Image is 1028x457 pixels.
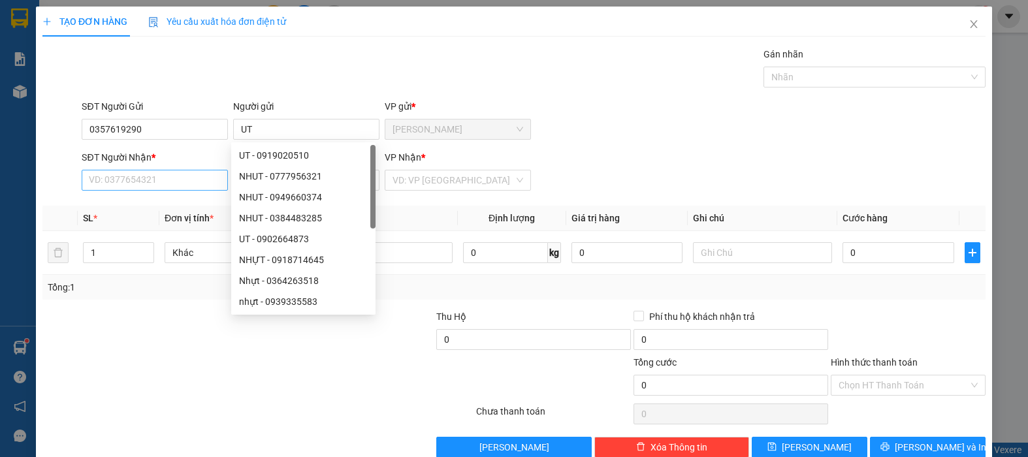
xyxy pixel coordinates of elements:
button: delete [48,242,69,263]
button: plus [965,242,980,263]
div: NHUT - 0949660374 [239,190,368,204]
span: VP Nhận [385,152,421,163]
div: Nhựt - 0364263518 [231,270,376,291]
span: Thu Hộ [436,311,466,322]
div: NHUT - 0777956321 [239,169,368,183]
th: Ghi chú [688,206,837,231]
div: UT - 0919020510 [231,145,376,166]
div: nhựt - 0939335583 [231,291,376,312]
div: UT - 0902664873 [239,232,368,246]
span: save [767,442,777,452]
span: Giá trị hàng [571,213,620,223]
span: Cước hàng [843,213,888,223]
span: Vĩnh Kim [393,119,523,139]
div: NHUT - 0384483285 [239,211,368,225]
input: 0 [571,242,683,263]
span: [PERSON_NAME] [479,440,549,454]
span: SL [83,213,93,223]
span: Tổng cước [634,357,677,368]
div: NHUT - 0777956321 [231,166,376,187]
label: Gán nhãn [763,49,803,59]
img: icon [148,17,159,27]
div: NHUT - 0949660374 [231,187,376,208]
span: Định lượng [489,213,535,223]
span: [PERSON_NAME] [782,440,852,454]
span: close [969,19,979,29]
div: Người gửi [233,99,379,114]
span: [PERSON_NAME] và In [895,440,986,454]
span: kg [548,242,561,263]
div: VP gửi [385,99,531,114]
span: Phí thu hộ khách nhận trả [644,309,760,324]
div: UT - 0902664873 [231,228,376,249]
span: printer [880,442,890,452]
span: Xóa Thông tin [651,440,707,454]
span: delete [636,442,645,452]
button: Close [956,7,992,43]
input: Ghi Chú [693,242,831,263]
div: NHỰT - 0918714645 [239,253,368,267]
span: Khác [172,243,295,262]
div: NHUT - 0384483285 [231,208,376,228]
div: nhựt - 0939335583 [239,294,368,309]
span: plus [42,17,52,26]
input: VD: Bàn, Ghế [313,242,452,263]
div: Tổng: 1 [48,280,397,294]
span: Yêu cầu xuất hóa đơn điện tử [148,16,286,27]
div: Chưa thanh toán [475,404,632,427]
span: TẠO ĐƠN HÀNG [42,16,127,27]
span: Đơn vị tính [165,213,214,223]
div: Nhựt - 0364263518 [239,274,368,288]
div: NHỰT - 0918714645 [231,249,376,270]
div: SĐT Người Nhận [82,150,228,165]
div: UT - 0919020510 [239,148,368,163]
label: Hình thức thanh toán [831,357,918,368]
div: SĐT Người Gửi [82,99,228,114]
span: plus [965,247,980,258]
